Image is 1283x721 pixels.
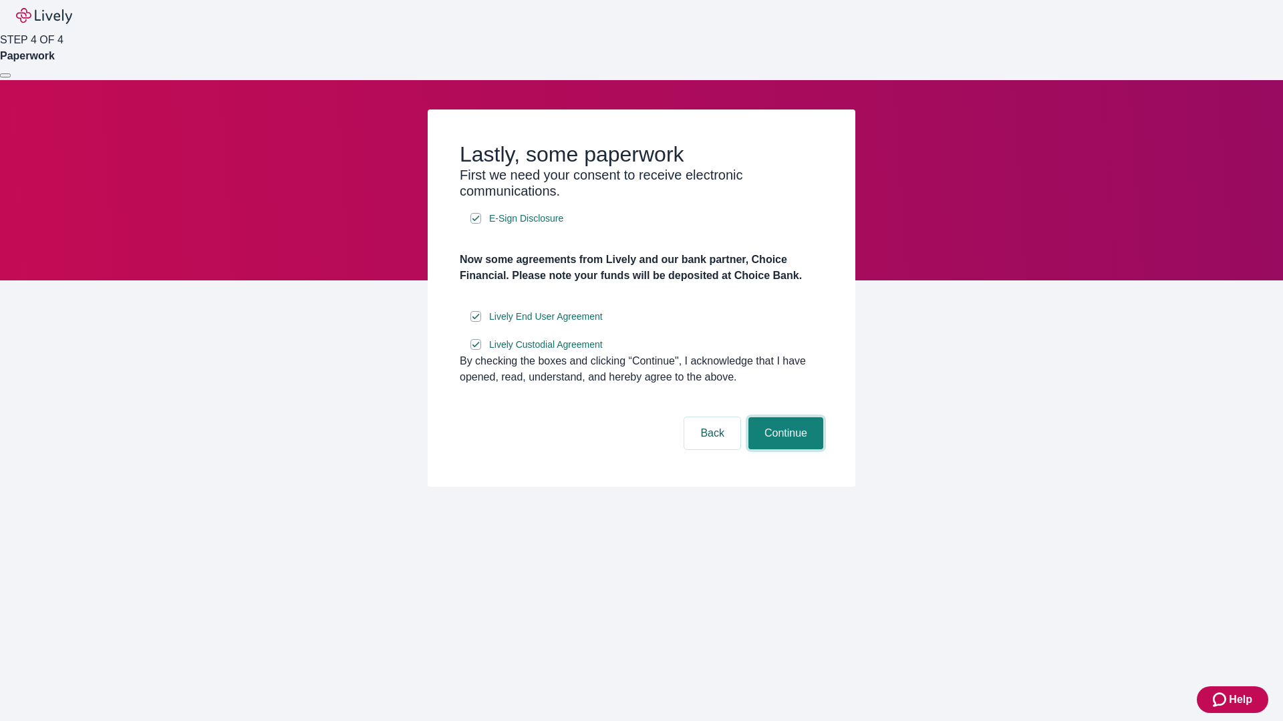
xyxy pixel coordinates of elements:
button: Zendesk support iconHelp [1197,686,1268,713]
button: Continue [748,417,823,449]
h4: Now some agreements from Lively and our bank partner, Choice Financial. Please note your funds wi... [460,252,823,284]
a: e-sign disclosure document [486,336,605,353]
button: Back [684,417,740,449]
span: Help [1229,692,1252,708]
span: Lively Custodial Agreement [489,338,603,352]
div: By checking the boxes and clicking “Continue", I acknowledge that I have opened, read, understand... [460,353,823,385]
h2: Lastly, some paperwork [460,142,823,167]
svg: Zendesk support icon [1213,692,1229,708]
a: e-sign disclosure document [486,308,605,325]
span: E-Sign Disclosure [489,212,563,226]
a: e-sign disclosure document [486,210,566,227]
img: Lively [16,8,72,24]
span: Lively End User Agreement [489,310,603,324]
h3: First we need your consent to receive electronic communications. [460,167,823,199]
